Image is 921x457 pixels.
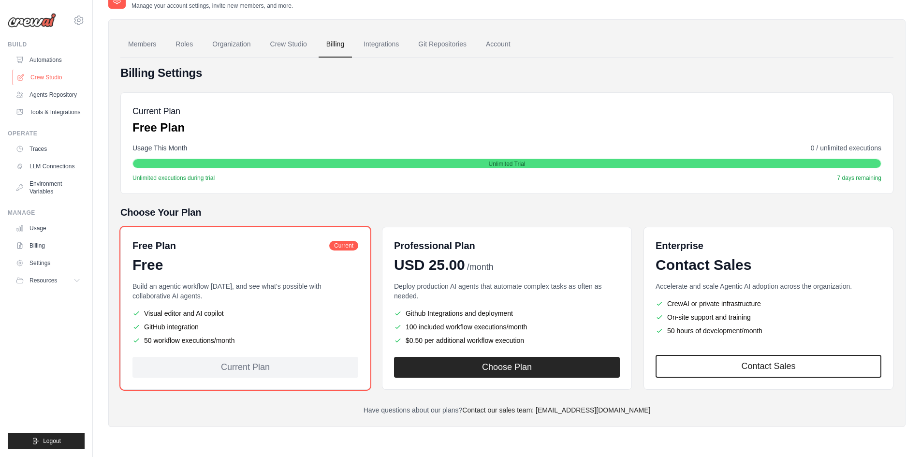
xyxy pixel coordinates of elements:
p: Accelerate and scale Agentic AI adoption across the organization. [656,281,881,291]
p: Deploy production AI agents that automate complex tasks as often as needed. [394,281,620,301]
span: Resources [29,277,57,284]
li: Github Integrations and deployment [394,309,620,318]
a: LLM Connections [12,159,85,174]
h5: Current Plan [132,104,185,118]
span: Unlimited executions during trial [132,174,215,182]
div: Operate [8,130,85,137]
span: Usage This Month [132,143,187,153]
li: 100 included workflow executions/month [394,322,620,332]
a: Crew Studio [263,31,315,58]
a: Tools & Integrations [12,104,85,120]
a: Usage [12,221,85,236]
a: Contact Sales [656,355,881,378]
p: Manage your account settings, invite new members, and more. [132,2,293,10]
p: Free Plan [132,120,185,135]
li: 50 hours of development/month [656,326,881,336]
span: Unlimited Trial [488,160,525,168]
button: Logout [8,433,85,449]
h6: Professional Plan [394,239,475,252]
li: Visual editor and AI copilot [132,309,358,318]
h6: Free Plan [132,239,176,252]
h5: Choose Your Plan [120,206,893,219]
a: Billing [319,31,352,58]
button: Resources [12,273,85,288]
a: Integrations [356,31,407,58]
a: Crew Studio [13,70,86,85]
a: Members [120,31,164,58]
div: Build [8,41,85,48]
span: /month [467,261,494,274]
li: CrewAI or private infrastructure [656,299,881,309]
div: Current Plan [132,357,358,378]
span: Current [329,241,358,251]
li: 50 workflow executions/month [132,336,358,345]
a: Settings [12,255,85,271]
a: Billing [12,238,85,253]
p: Build an agentic workflow [DATE], and see what's possible with collaborative AI agents. [132,281,358,301]
a: Agents Repository [12,87,85,103]
a: Account [478,31,518,58]
span: 7 days remaining [837,174,881,182]
button: Choose Plan [394,357,620,378]
li: On-site support and training [656,312,881,322]
a: Git Repositories [410,31,474,58]
span: 0 / unlimited executions [811,143,881,153]
a: Automations [12,52,85,68]
a: Environment Variables [12,176,85,199]
a: Traces [12,141,85,157]
span: USD 25.00 [394,256,465,274]
a: Organization [205,31,258,58]
li: GitHub integration [132,322,358,332]
div: Contact Sales [656,256,881,274]
div: Free [132,256,358,274]
div: Manage [8,209,85,217]
p: Have questions about our plans? [120,405,893,415]
h6: Enterprise [656,239,881,252]
span: Logout [43,437,61,445]
a: Roles [168,31,201,58]
li: $0.50 per additional workflow execution [394,336,620,345]
a: Contact our sales team: [EMAIL_ADDRESS][DOMAIN_NAME] [462,406,650,414]
img: Logo [8,13,56,28]
h4: Billing Settings [120,65,893,81]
